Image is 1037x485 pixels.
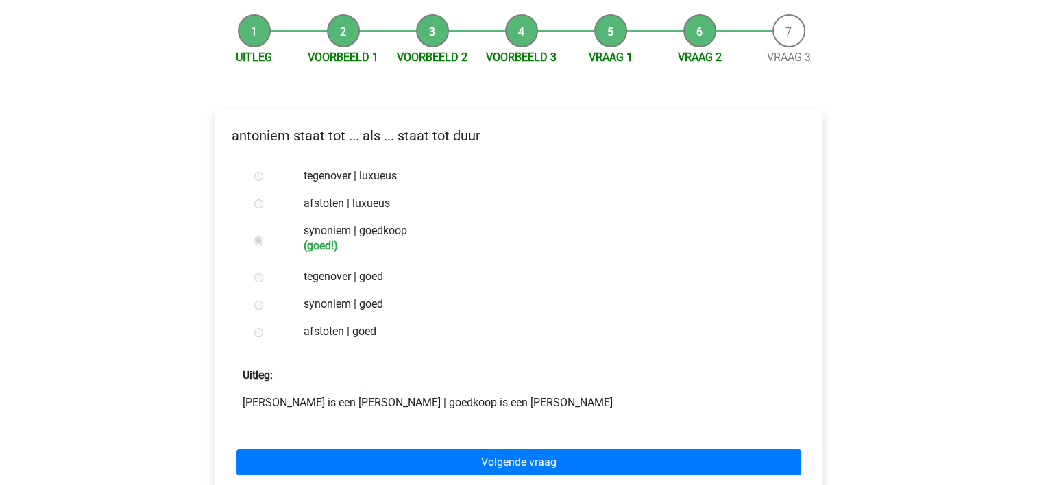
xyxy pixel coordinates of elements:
[226,125,812,146] p: antoniem staat tot ... als ... staat tot duur
[589,51,633,64] a: Vraag 1
[236,449,801,475] a: Volgende vraag
[304,269,778,285] label: tegenover | goed
[308,51,378,64] a: Voorbeeld 1
[678,51,722,64] a: Vraag 2
[243,395,795,411] p: [PERSON_NAME] is een [PERSON_NAME] | goedkoop is een [PERSON_NAME]
[486,51,557,64] a: Voorbeeld 3
[243,369,273,382] strong: Uitleg:
[304,195,778,212] label: afstoten | luxueus
[304,239,778,252] h6: (goed!)
[236,51,272,64] a: Uitleg
[767,51,811,64] a: Vraag 3
[304,296,778,312] label: synoniem | goed
[304,223,778,252] label: synoniem | goedkoop
[397,51,467,64] a: Voorbeeld 2
[304,323,778,340] label: afstoten | goed
[304,168,778,184] label: tegenover | luxueus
